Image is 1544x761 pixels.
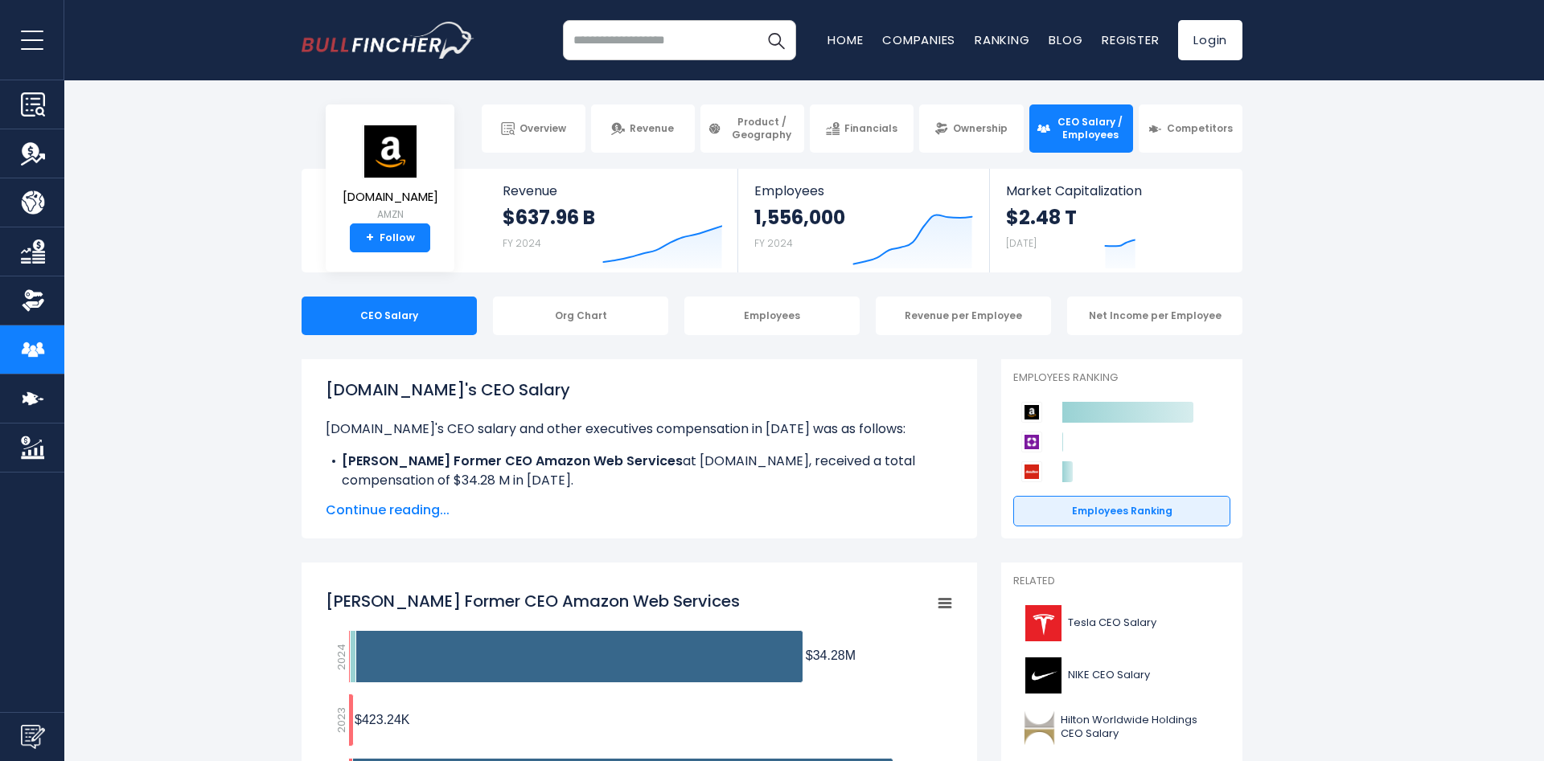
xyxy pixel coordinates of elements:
[1167,122,1233,135] span: Competitors
[754,205,845,230] strong: 1,556,000
[302,297,477,335] div: CEO Salary
[343,190,438,204] span: [DOMAIN_NAME]
[1068,669,1150,682] span: NIKE CEO Salary
[1006,205,1077,230] strong: $2.48 T
[754,236,793,250] small: FY 2024
[1023,605,1063,641] img: TSLA logo
[1021,461,1042,482] img: AutoZone competitors logo
[1013,601,1230,645] a: Tesla CEO Salary
[519,122,566,135] span: Overview
[1013,706,1230,750] a: Hilton Worldwide Holdings CEO Salary
[503,236,541,250] small: FY 2024
[1023,710,1056,746] img: HLT logo
[326,378,953,402] h1: [DOMAIN_NAME]'s CEO Salary
[482,104,585,153] a: Overview
[1023,657,1063,693] img: NKE logo
[827,31,863,48] a: Home
[738,169,988,272] a: Employees 1,556,000 FY 2024
[1055,116,1126,141] span: CEO Salary / Employees
[591,104,695,153] a: Revenue
[630,122,674,135] span: Revenue
[756,20,796,60] button: Search
[1068,616,1156,630] span: Tesla CEO Salary
[350,223,430,252] a: +Follow
[326,590,740,612] tspan: [PERSON_NAME] Former CEO Amazon Web Services
[1006,236,1037,250] small: [DATE]
[343,207,438,222] small: AMZN
[1021,432,1042,452] img: Wayfair competitors logo
[334,643,349,669] text: 2024
[1061,714,1221,741] span: Hilton Worldwide Holdings CEO Salary
[882,31,955,48] a: Companies
[503,205,595,230] strong: $637.96 B
[1178,20,1242,60] a: Login
[810,104,914,153] a: Financials
[1102,31,1159,48] a: Register
[326,452,953,490] li: at [DOMAIN_NAME], received a total compensation of $34.28 M in [DATE].
[1013,653,1230,698] a: NIKE CEO Salary
[493,297,668,335] div: Org Chart
[355,713,410,726] tspan: $423.24K
[1013,371,1230,385] p: Employees Ranking
[1067,297,1242,335] div: Net Income per Employee
[342,452,683,470] b: [PERSON_NAME] Former CEO Amazon Web Services
[844,122,897,135] span: Financials
[487,169,738,272] a: Revenue $637.96 B FY 2024
[684,297,860,335] div: Employees
[326,501,953,520] span: Continue reading...
[1006,183,1225,198] span: Market Capitalization
[503,183,722,198] span: Revenue
[1029,104,1133,153] a: CEO Salary / Employees
[302,22,474,59] img: bullfincher logo
[21,288,45,313] img: Ownership
[1049,31,1082,48] a: Blog
[700,104,804,153] a: Product / Geography
[806,648,856,662] tspan: $34.28M
[919,104,1023,153] a: Ownership
[1139,104,1242,153] a: Competitors
[1013,575,1230,588] p: Related
[342,124,439,224] a: [DOMAIN_NAME] AMZN
[953,122,1008,135] span: Ownership
[326,419,953,439] p: [DOMAIN_NAME]'s CEO salary and other executives compensation in [DATE] was as follows:
[366,231,374,245] strong: +
[876,297,1051,335] div: Revenue per Employee
[1021,402,1042,423] img: Amazon.com competitors logo
[754,183,972,198] span: Employees
[726,116,797,141] span: Product / Geography
[334,707,349,733] text: 2023
[990,169,1241,272] a: Market Capitalization $2.48 T [DATE]
[302,22,474,59] a: Go to homepage
[975,31,1029,48] a: Ranking
[1013,496,1230,526] a: Employees Ranking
